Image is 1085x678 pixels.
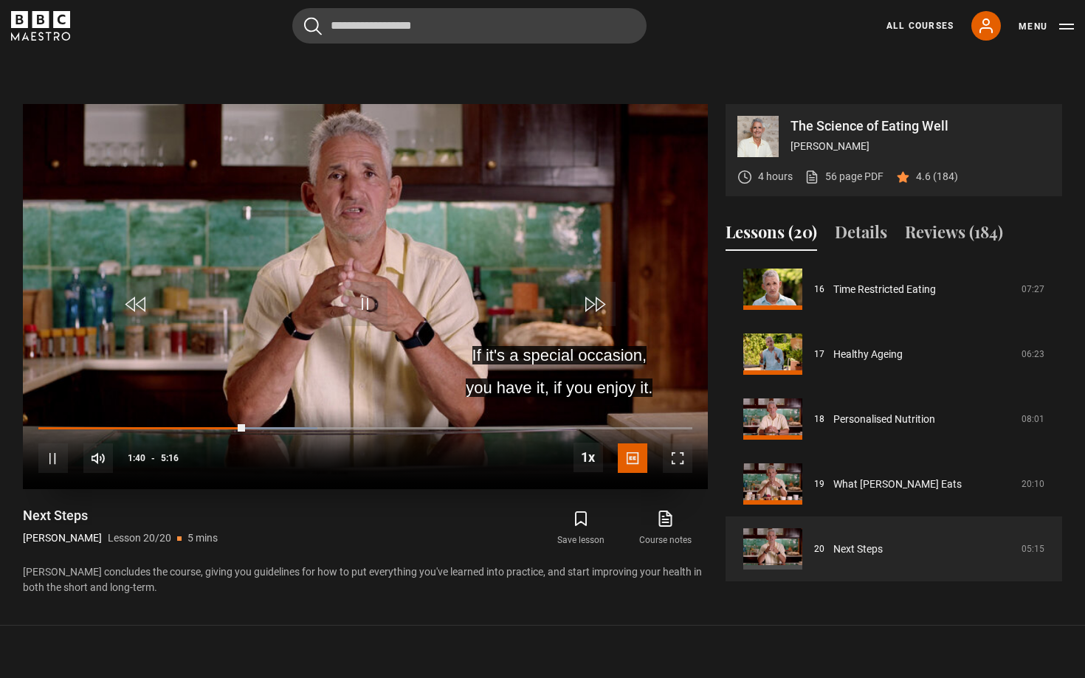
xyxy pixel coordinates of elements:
p: [PERSON_NAME] concludes the course, giving you guidelines for how to put everything you've learne... [23,564,708,595]
p: [PERSON_NAME] [790,139,1050,154]
span: - [151,453,155,463]
a: Course notes [624,507,708,550]
p: [PERSON_NAME] [23,530,102,546]
a: Next Steps [833,542,883,557]
span: 5:16 [161,445,179,471]
p: 4 hours [758,169,793,184]
p: 4.6 (184) [916,169,958,184]
video-js: Video Player [23,104,708,489]
button: Submit the search query [304,17,322,35]
button: Lessons (20) [726,220,817,251]
button: Pause [38,443,68,473]
span: 1:40 [128,445,145,471]
button: Toggle navigation [1019,19,1074,34]
a: Time Restricted Eating [833,282,936,297]
button: Save lesson [539,507,623,550]
p: The Science of Eating Well [790,120,1050,133]
a: Personalised Nutrition [833,412,935,427]
svg: BBC Maestro [11,11,70,41]
p: 5 mins [187,530,218,546]
a: Healthy Ageing [833,347,903,362]
button: Playback Rate [573,443,603,472]
a: All Courses [886,19,954,32]
p: Lesson 20/20 [108,530,171,546]
input: Search [292,8,647,44]
div: Progress Bar [38,427,692,430]
button: Captions [618,443,647,473]
a: 56 page PDF [805,169,883,184]
a: What [PERSON_NAME] Eats [833,477,962,492]
button: Fullscreen [663,443,692,473]
button: Reviews (184) [905,220,1003,251]
h1: Next Steps [23,507,218,525]
button: Details [835,220,887,251]
button: Mute [83,443,113,473]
